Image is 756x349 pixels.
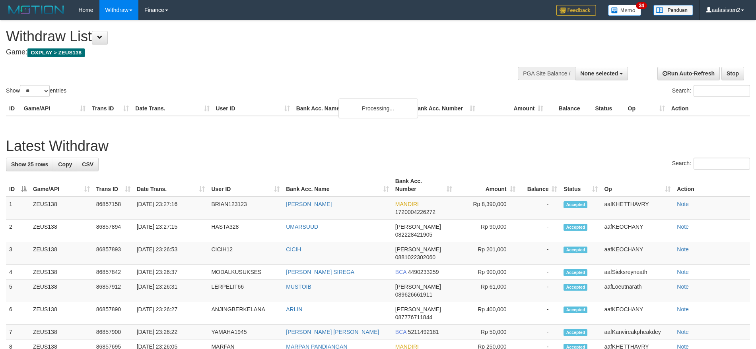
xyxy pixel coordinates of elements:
[601,280,674,302] td: aafLoeutnarath
[134,242,208,265] td: [DATE] 23:26:53
[30,325,93,339] td: ZEUS138
[93,174,134,197] th: Trans ID: activate to sort column ascending
[93,242,134,265] td: 86857893
[395,314,432,320] span: Copy 087776711844 to clipboard
[519,265,561,280] td: -
[134,265,208,280] td: [DATE] 23:26:37
[208,265,283,280] td: MODALKUSUKSES
[636,2,647,9] span: 34
[564,269,587,276] span: Accepted
[134,325,208,339] td: [DATE] 23:26:22
[6,280,30,302] td: 5
[677,269,689,275] a: Note
[564,224,587,231] span: Accepted
[395,201,419,207] span: MANDIRI
[546,101,592,116] th: Balance
[395,306,441,312] span: [PERSON_NAME]
[601,302,674,325] td: aafKEOCHANY
[6,174,30,197] th: ID: activate to sort column descending
[564,201,587,208] span: Accepted
[134,197,208,220] td: [DATE] 23:27:16
[132,101,212,116] th: Date Trans.
[208,220,283,242] td: HASTA328
[93,302,134,325] td: 86857890
[30,220,93,242] td: ZEUS138
[208,280,283,302] td: LERPELIT66
[134,220,208,242] td: [DATE] 23:27:15
[93,220,134,242] td: 86857894
[93,197,134,220] td: 86857158
[601,197,674,220] td: aafKHETTHAVRY
[560,174,601,197] th: Status: activate to sort column ascending
[395,246,441,253] span: [PERSON_NAME]
[677,246,689,253] a: Note
[338,98,418,118] div: Processing...
[395,291,432,298] span: Copy 089626661911 to clipboard
[89,101,132,116] th: Trans ID
[653,5,693,15] img: panduan.png
[286,201,332,207] a: [PERSON_NAME]
[213,101,293,116] th: User ID
[208,197,283,220] td: BRIAN123123
[601,325,674,339] td: aafKanvireakpheakdey
[30,280,93,302] td: ZEUS138
[30,242,93,265] td: ZEUS138
[519,325,561,339] td: -
[677,201,689,207] a: Note
[93,325,134,339] td: 86857900
[395,283,441,290] span: [PERSON_NAME]
[672,158,750,170] label: Search:
[58,161,72,168] span: Copy
[564,284,587,291] span: Accepted
[134,302,208,325] td: [DATE] 23:26:27
[11,161,48,168] span: Show 25 rows
[392,174,455,197] th: Bank Acc. Number: activate to sort column ascending
[455,280,519,302] td: Rp 61,000
[455,302,519,325] td: Rp 400,000
[208,325,283,339] td: YAMAHA1945
[27,48,85,57] span: OXPLAY > ZEUS138
[519,242,561,265] td: -
[608,5,641,16] img: Button%20Memo.svg
[6,158,53,171] a: Show 25 rows
[30,174,93,197] th: Game/API: activate to sort column ascending
[93,265,134,280] td: 86857842
[564,247,587,253] span: Accepted
[519,302,561,325] td: -
[519,197,561,220] td: -
[556,5,596,16] img: Feedback.jpg
[657,67,720,80] a: Run Auto-Refresh
[30,302,93,325] td: ZEUS138
[518,67,575,80] div: PGA Site Balance /
[6,197,30,220] td: 1
[519,280,561,302] td: -
[694,158,750,170] input: Search:
[77,158,99,171] a: CSV
[677,283,689,290] a: Note
[30,197,93,220] td: ZEUS138
[6,302,30,325] td: 6
[575,67,628,80] button: None selected
[580,70,618,77] span: None selected
[478,101,546,116] th: Amount
[6,265,30,280] td: 4
[208,174,283,197] th: User ID: activate to sort column ascending
[6,138,750,154] h1: Latest Withdraw
[455,220,519,242] td: Rp 90,000
[408,269,439,275] span: Copy 4490233259 to clipboard
[694,85,750,97] input: Search:
[286,224,318,230] a: UMARSUUD
[286,269,354,275] a: [PERSON_NAME] SIREGA
[395,329,406,335] span: BCA
[283,174,392,197] th: Bank Acc. Name: activate to sort column ascending
[455,242,519,265] td: Rp 201,000
[564,307,587,313] span: Accepted
[674,174,750,197] th: Action
[395,231,432,238] span: Copy 082228421905 to clipboard
[286,283,311,290] a: MUSTOIB
[20,85,50,97] select: Showentries
[53,158,77,171] a: Copy
[6,29,496,44] h1: Withdraw List
[601,242,674,265] td: aafKEOCHANY
[408,329,439,335] span: Copy 5211492181 to clipboard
